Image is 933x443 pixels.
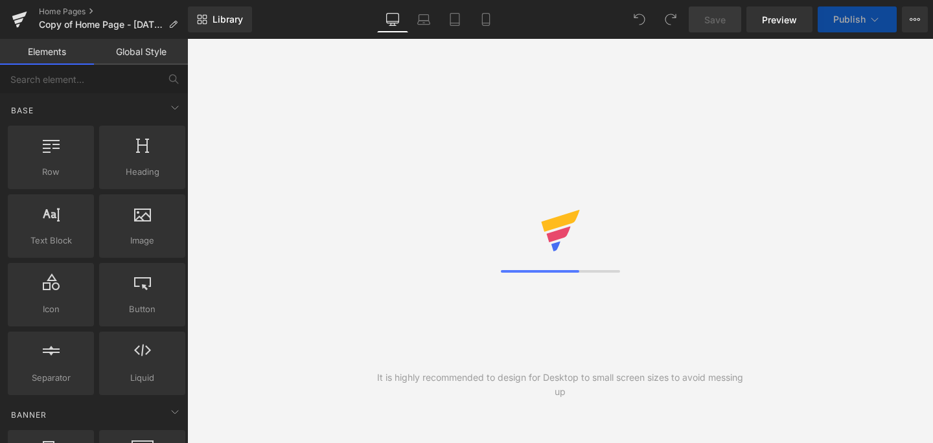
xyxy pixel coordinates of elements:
[658,6,684,32] button: Redo
[746,6,812,32] a: Preview
[12,371,90,385] span: Separator
[762,13,797,27] span: Preview
[39,6,188,17] a: Home Pages
[470,6,501,32] a: Mobile
[103,165,181,179] span: Heading
[10,104,35,117] span: Base
[818,6,897,32] button: Publish
[94,39,188,65] a: Global Style
[12,302,90,316] span: Icon
[12,234,90,247] span: Text Block
[374,370,747,399] div: It is highly recommended to design for Desktop to small screen sizes to avoid messing up
[39,19,163,30] span: Copy of Home Page - [DATE] 07:36:58
[188,6,252,32] a: New Library
[103,234,181,247] span: Image
[704,13,726,27] span: Save
[213,14,243,25] span: Library
[377,6,408,32] a: Desktop
[627,6,652,32] button: Undo
[103,371,181,385] span: Liquid
[12,165,90,179] span: Row
[833,14,866,25] span: Publish
[10,409,48,421] span: Banner
[103,302,181,316] span: Button
[408,6,439,32] a: Laptop
[439,6,470,32] a: Tablet
[902,6,928,32] button: More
